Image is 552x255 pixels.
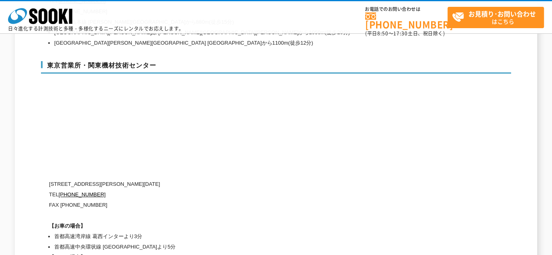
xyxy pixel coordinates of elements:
[365,30,445,37] span: (平日 ～ 土日、祝日除く)
[365,7,448,12] span: お電話でのお問い合わせは
[49,179,435,189] p: [STREET_ADDRESS][PERSON_NAME][DATE]
[41,61,511,74] h3: 東京営業所・関東機材技術センター
[54,231,435,242] li: 首都高速湾岸線 葛西インターより3分
[54,38,435,48] li: [GEOGRAPHIC_DATA][PERSON_NAME][GEOGRAPHIC_DATA] [GEOGRAPHIC_DATA]から1100m(徒歩12分)
[49,221,435,231] h1: 【お車の場合】
[54,242,435,252] li: 首都高速中央環状線 [GEOGRAPHIC_DATA]より5分
[49,200,435,210] p: FAX [PHONE_NUMBER]
[59,191,106,197] a: [PHONE_NUMBER]
[393,30,408,37] span: 17:30
[377,30,388,37] span: 8:50
[49,189,435,200] p: TEL
[365,12,448,29] a: [PHONE_NUMBER]
[468,9,536,19] strong: お見積り･お問い合わせ
[448,7,544,28] a: お見積り･お問い合わせはこちら
[8,26,184,31] p: 日々進化する計測技術と多種・多様化するニーズにレンタルでお応えします。
[452,7,544,27] span: はこちら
